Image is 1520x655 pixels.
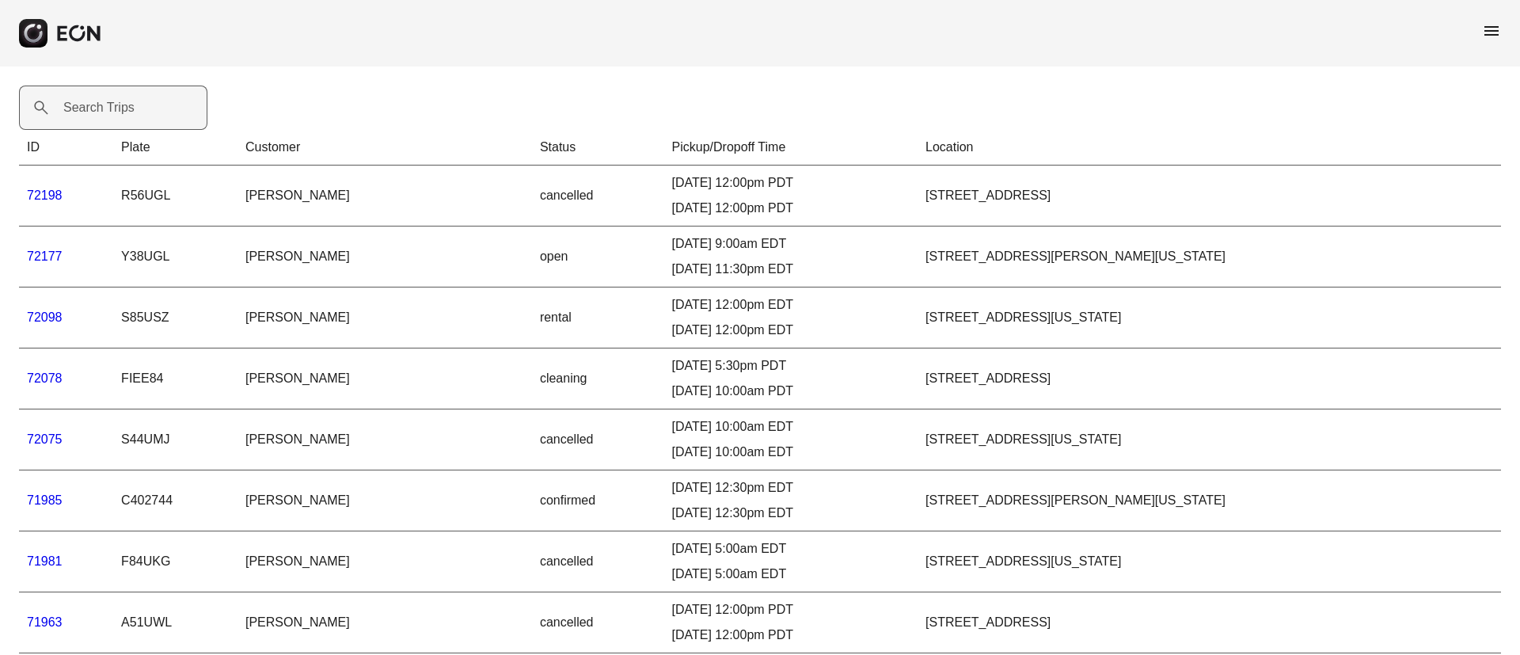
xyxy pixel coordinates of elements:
div: [DATE] 12:00pm EDT [672,321,910,340]
div: [DATE] 11:30pm EDT [672,260,910,279]
div: [DATE] 12:00pm PDT [672,626,910,645]
a: 71963 [27,615,63,629]
label: Search Trips [63,98,135,117]
div: [DATE] 12:00pm EDT [672,295,910,314]
td: [PERSON_NAME] [237,470,532,531]
td: [STREET_ADDRESS][PERSON_NAME][US_STATE] [918,227,1501,288]
td: [PERSON_NAME] [237,348,532,409]
td: S85USZ [113,288,237,348]
td: [PERSON_NAME] [237,227,532,288]
td: [PERSON_NAME] [237,409,532,470]
td: [STREET_ADDRESS][PERSON_NAME][US_STATE] [918,470,1501,531]
th: ID [19,130,113,166]
td: [STREET_ADDRESS][US_STATE] [918,288,1501,348]
div: [DATE] 12:00pm PDT [672,173,910,192]
td: F84UKG [113,531,237,592]
td: cancelled [532,166,664,227]
th: Customer [237,130,532,166]
div: [DATE] 5:30pm PDT [672,356,910,375]
td: cleaning [532,348,664,409]
td: [STREET_ADDRESS][US_STATE] [918,531,1501,592]
td: confirmed [532,470,664,531]
a: 72078 [27,371,63,385]
td: R56UGL [113,166,237,227]
a: 71981 [27,554,63,568]
td: [PERSON_NAME] [237,288,532,348]
th: Location [918,130,1501,166]
td: FIEE84 [113,348,237,409]
div: [DATE] 5:00am EDT [672,565,910,584]
div: [DATE] 12:30pm EDT [672,504,910,523]
td: S44UMJ [113,409,237,470]
td: rental [532,288,664,348]
div: [DATE] 9:00am EDT [672,234,910,253]
div: [DATE] 10:00am EDT [672,443,910,462]
td: [STREET_ADDRESS] [918,166,1501,227]
div: [DATE] 10:00am EDT [672,417,910,436]
th: Pickup/Dropoff Time [664,130,918,166]
td: [STREET_ADDRESS] [918,592,1501,653]
div: [DATE] 12:30pm EDT [672,478,910,497]
div: [DATE] 10:00am PDT [672,382,910,401]
div: [DATE] 12:00pm PDT [672,199,910,218]
td: C402744 [113,470,237,531]
td: cancelled [532,592,664,653]
td: [PERSON_NAME] [237,166,532,227]
td: cancelled [532,409,664,470]
div: [DATE] 5:00am EDT [672,539,910,558]
a: 72198 [27,189,63,202]
td: cancelled [532,531,664,592]
td: [PERSON_NAME] [237,531,532,592]
a: 72075 [27,432,63,446]
a: 72177 [27,249,63,263]
a: 72098 [27,310,63,324]
span: menu [1482,21,1501,40]
td: [STREET_ADDRESS] [918,348,1501,409]
a: 71985 [27,493,63,507]
td: Y38UGL [113,227,237,288]
td: [PERSON_NAME] [237,592,532,653]
td: [STREET_ADDRESS][US_STATE] [918,409,1501,470]
th: Status [532,130,664,166]
td: open [532,227,664,288]
td: A51UWL [113,592,237,653]
th: Plate [113,130,237,166]
div: [DATE] 12:00pm PDT [672,600,910,619]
